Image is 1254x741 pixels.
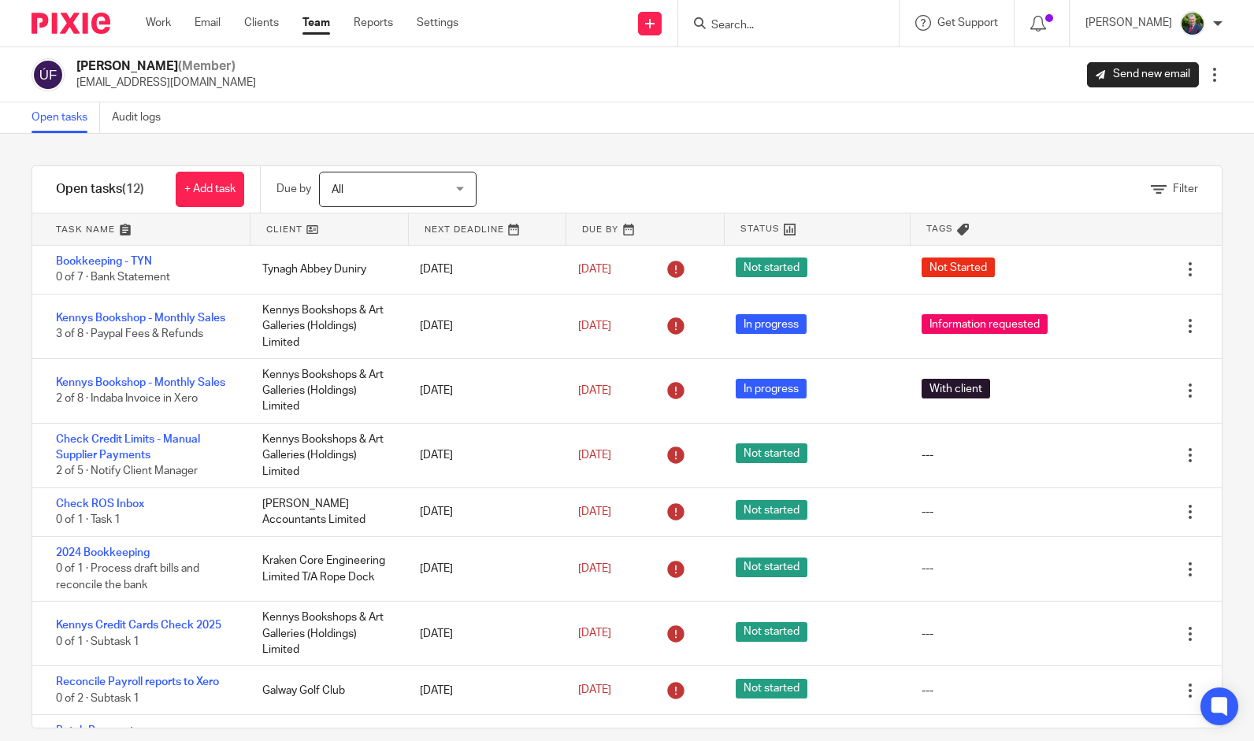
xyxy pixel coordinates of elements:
span: [DATE] [578,320,611,332]
div: --- [922,504,933,520]
span: (12) [122,183,144,195]
a: Email [195,15,221,31]
span: (Member) [178,60,236,72]
div: [DATE] [404,553,562,584]
a: Reports [354,15,393,31]
div: Kraken Core Engineering Limited T/A Rope Dock [247,545,404,593]
a: Kennys Bookshop - Monthly Sales [56,313,225,324]
span: Information requested [922,314,1048,334]
span: 0 of 1 · Process draft bills and reconcile the bank [56,563,199,591]
span: 0 of 1 · Subtask 1 [56,636,139,647]
span: 3 of 8 · Paypal Fees & Refunds [56,328,203,339]
img: Pixie [32,13,110,34]
a: Check Credit Limits - Manual Supplier Payments [56,434,200,461]
h1: Open tasks [56,181,144,198]
h2: [PERSON_NAME] [76,58,256,75]
div: Kennys Bookshops & Art Galleries (Holdings) Limited [247,424,404,487]
div: [DATE] [404,675,562,706]
a: Bookkeeping - TYN [56,256,152,267]
a: Work [146,15,171,31]
a: Open tasks [32,102,100,133]
p: [EMAIL_ADDRESS][DOMAIN_NAME] [76,75,256,91]
div: [DATE] [404,439,562,471]
div: [DATE] [404,310,562,342]
span: Not started [736,558,807,577]
a: Batch Payments [56,725,139,736]
p: Due by [276,181,311,197]
a: Reconcile Payroll reports to Xero [56,676,219,687]
a: Team [302,15,330,31]
span: Get Support [937,17,998,28]
span: Not started [736,257,807,277]
span: With client [922,379,990,398]
span: [DATE] [578,450,611,461]
span: [DATE] [578,685,611,696]
div: Tynagh Abbey Duniry [247,254,404,285]
div: --- [922,561,933,576]
div: Kennys Bookshops & Art Galleries (Holdings) Limited [247,295,404,358]
div: [PERSON_NAME] Accountants Limited [247,488,404,536]
span: In progress [736,314,807,334]
span: 0 of 1 · Task 1 [56,515,121,526]
span: 0 of 7 · Bank Statement [56,272,170,283]
a: Settings [417,15,458,31]
span: Filter [1173,183,1198,195]
span: Tags [926,222,953,235]
div: --- [922,447,933,463]
a: Kennys Credit Cards Check 2025 [56,620,221,631]
span: [DATE] [578,264,611,275]
span: [DATE] [578,628,611,639]
span: Not started [736,679,807,698]
a: 2024 Bookkeeping [56,547,150,558]
div: [DATE] [404,375,562,406]
a: Audit logs [112,102,173,133]
span: 0 of 2 · Subtask 1 [56,693,139,704]
input: Search [710,19,851,33]
span: 2 of 5 · Notify Client Manager [56,466,198,477]
div: Kennys Bookshops & Art Galleries (Holdings) Limited [247,602,404,665]
span: 2 of 8 · Indaba Invoice in Xero [56,393,198,404]
a: Check ROS Inbox [56,498,144,509]
div: [DATE] [404,618,562,650]
div: --- [922,683,933,698]
span: [DATE] [578,506,611,517]
p: [PERSON_NAME] [1085,15,1172,31]
span: Not Started [922,257,995,277]
div: [DATE] [404,254,562,285]
span: In progress [736,379,807,398]
a: Kennys Bookshop - Monthly Sales [56,377,225,388]
div: --- [922,626,933,642]
div: [DATE] [404,496,562,528]
span: Status [740,222,780,235]
a: Clients [244,15,279,31]
span: All [332,184,343,195]
span: [DATE] [578,385,611,396]
span: Not started [736,443,807,463]
img: svg%3E [32,58,65,91]
img: download.png [1180,11,1205,36]
span: [DATE] [578,563,611,574]
span: Not started [736,622,807,642]
a: + Add task [176,172,244,207]
div: Galway Golf Club [247,675,404,706]
div: Kennys Bookshops & Art Galleries (Holdings) Limited [247,359,404,423]
a: Send new email [1087,62,1199,87]
span: Not started [736,500,807,520]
